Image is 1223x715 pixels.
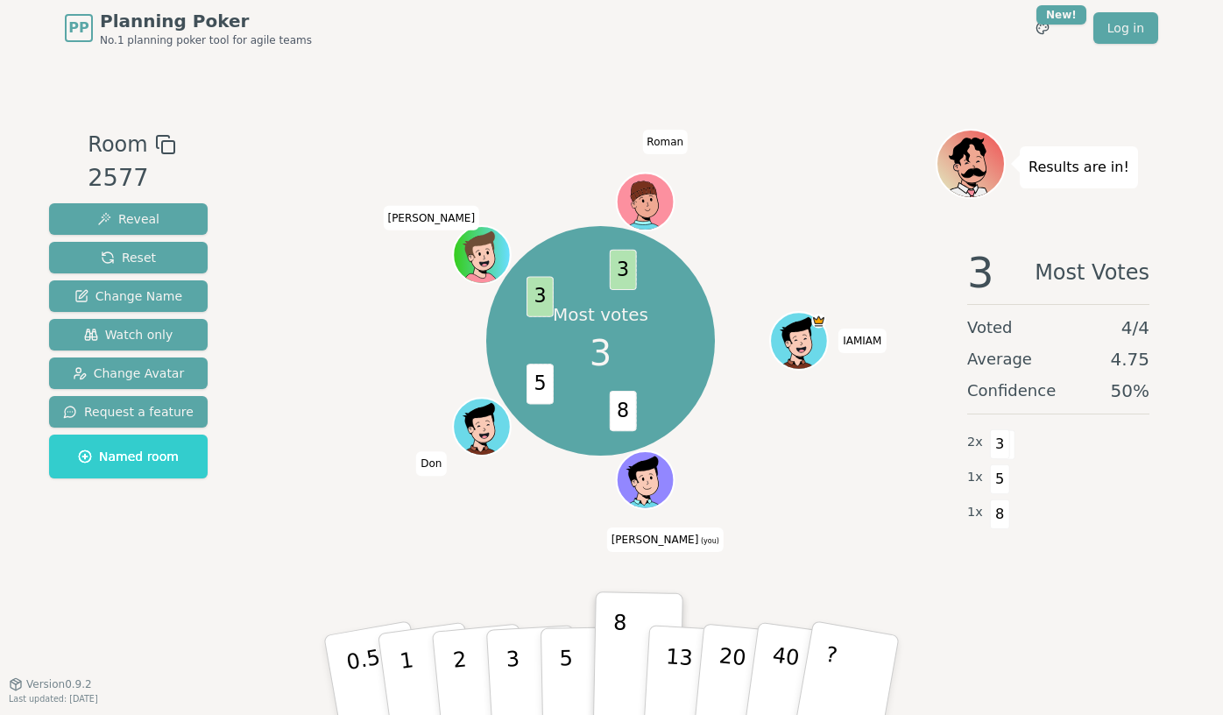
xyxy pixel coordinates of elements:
span: Planning Poker [100,9,312,33]
span: IAMIAM is the host [812,314,826,328]
span: Version 0.9.2 [26,677,92,691]
span: 3 [590,327,611,379]
button: Watch only [49,319,208,350]
span: Change Avatar [73,365,185,382]
button: New! [1027,12,1058,44]
span: Voted [967,315,1013,340]
button: Request a feature [49,396,208,428]
span: Click to change your name [607,527,724,552]
span: Most Votes [1035,251,1149,294]
span: 3 [527,277,555,317]
span: 3 [610,250,637,290]
span: Click to change your name [642,130,688,154]
span: (you) [698,537,719,545]
span: Click to change your name [383,206,479,230]
a: Log in [1093,12,1158,44]
a: PPPlanning PokerNo.1 planning poker tool for agile teams [65,9,312,47]
span: Room [88,129,147,160]
span: Click to change your name [416,451,446,476]
span: 50 % [1111,379,1149,403]
span: 3 [967,251,994,294]
span: PP [68,18,88,39]
button: Named room [49,435,208,478]
div: 2577 [88,160,175,196]
span: Confidence [967,379,1056,403]
span: No.1 planning poker tool for agile teams [100,33,312,47]
span: 5 [990,464,1010,494]
span: Last updated: [DATE] [9,694,98,704]
span: 5 [527,365,555,405]
p: 8 [611,610,626,704]
p: Most votes [553,302,648,327]
button: Version0.9.2 [9,677,92,691]
span: Watch only [84,326,173,343]
span: 8 [990,499,1010,529]
span: 1 x [967,468,983,487]
span: Request a feature [63,403,194,421]
span: 4 / 4 [1121,315,1149,340]
button: Click to change your avatar [619,453,673,507]
p: Results are in! [1029,155,1129,180]
span: Named room [78,448,179,465]
span: 3 [990,429,1010,459]
span: Click to change your name [838,329,886,353]
button: Reset [49,242,208,273]
span: Change Name [74,287,182,305]
button: Change Name [49,280,208,312]
button: Change Avatar [49,357,208,389]
span: 1 x [967,503,983,522]
span: 4.75 [1110,347,1149,372]
span: 2 x [967,433,983,452]
span: Reveal [97,210,159,228]
button: Reveal [49,203,208,235]
span: Reset [101,249,156,266]
span: Average [967,347,1032,372]
div: New! [1036,5,1086,25]
span: 8 [610,391,637,431]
